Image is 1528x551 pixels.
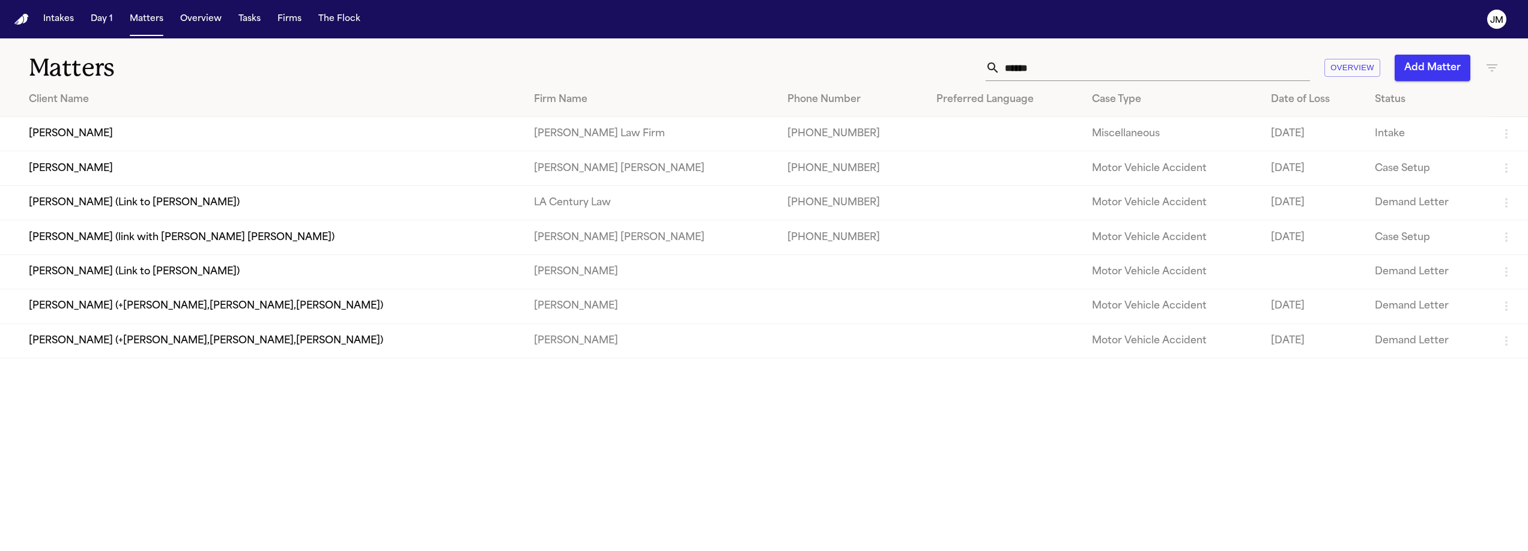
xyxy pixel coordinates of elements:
td: Motor Vehicle Accident [1082,185,1261,220]
div: Client Name [29,92,515,107]
button: Day 1 [86,8,118,30]
a: Home [14,14,29,25]
td: [PERSON_NAME] [PERSON_NAME] [524,220,778,254]
td: Demand Letter [1365,254,1490,289]
td: [PHONE_NUMBER] [778,151,927,185]
td: Demand Letter [1365,324,1490,358]
td: [PERSON_NAME] [524,254,778,289]
td: [PHONE_NUMBER] [778,220,927,254]
td: [DATE] [1261,324,1366,358]
button: Add Matter [1395,55,1470,81]
button: Tasks [234,8,265,30]
td: Case Setup [1365,151,1490,185]
button: Overview [175,8,226,30]
div: Firm Name [534,92,768,107]
td: [DATE] [1261,151,1366,185]
div: Date of Loss [1271,92,1356,107]
button: Matters [125,8,168,30]
td: Miscellaneous [1082,117,1261,151]
button: Overview [1324,59,1380,77]
td: [PHONE_NUMBER] [778,117,927,151]
div: Case Type [1092,92,1252,107]
td: [DATE] [1261,117,1366,151]
div: Status [1375,92,1480,107]
td: [PHONE_NUMBER] [778,185,927,220]
td: [DATE] [1261,220,1366,254]
td: Intake [1365,117,1490,151]
td: Motor Vehicle Accident [1082,289,1261,324]
button: The Flock [314,8,365,30]
td: Motor Vehicle Accident [1082,220,1261,254]
h1: Matters [29,53,473,83]
td: Demand Letter [1365,185,1490,220]
td: [PERSON_NAME] Law Firm [524,117,778,151]
button: Intakes [38,8,79,30]
td: LA Century Law [524,185,778,220]
td: Demand Letter [1365,289,1490,324]
div: Phone Number [787,92,917,107]
td: [PERSON_NAME] [524,289,778,324]
td: Case Setup [1365,220,1490,254]
td: [DATE] [1261,185,1366,220]
td: [DATE] [1261,289,1366,324]
td: [PERSON_NAME] [524,324,778,358]
td: Motor Vehicle Accident [1082,324,1261,358]
td: [PERSON_NAME] [PERSON_NAME] [524,151,778,185]
button: Firms [273,8,306,30]
img: Finch Logo [14,14,29,25]
td: Motor Vehicle Accident [1082,151,1261,185]
div: Preferred Language [936,92,1073,107]
td: Motor Vehicle Accident [1082,254,1261,289]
